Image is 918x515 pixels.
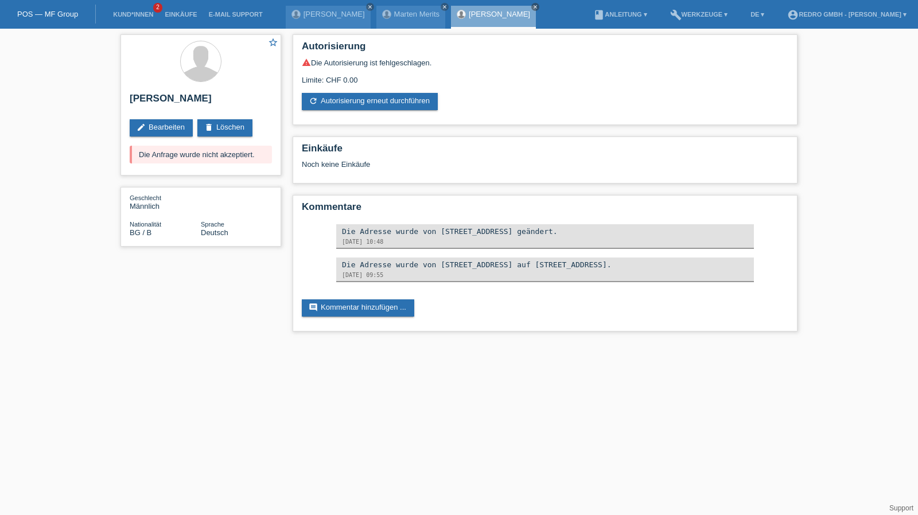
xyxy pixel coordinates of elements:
[201,221,224,228] span: Sprache
[745,11,770,18] a: DE ▾
[664,11,734,18] a: buildWerkzeuge ▾
[204,123,213,132] i: delete
[17,10,78,18] a: POS — MF Group
[302,58,788,67] div: Die Autorisierung ist fehlgeschlagen.
[342,239,748,245] div: [DATE] 10:48
[159,11,203,18] a: Einkäufe
[367,4,373,10] i: close
[593,9,605,21] i: book
[342,272,748,278] div: [DATE] 09:55
[302,93,438,110] a: refreshAutorisierung erneut durchführen
[130,146,272,163] div: Die Anfrage wurde nicht akzeptiert.
[787,9,799,21] i: account_circle
[531,3,539,11] a: close
[130,93,272,110] h2: [PERSON_NAME]
[107,11,159,18] a: Kund*innen
[670,9,682,21] i: build
[441,3,449,11] a: close
[781,11,912,18] a: account_circleRedro GmbH - [PERSON_NAME] ▾
[889,504,913,512] a: Support
[197,119,252,136] a: deleteLöschen
[268,37,278,48] i: star_border
[130,193,201,210] div: Männlich
[342,260,748,269] div: Die Adresse wurde von [STREET_ADDRESS] auf [STREET_ADDRESS].
[268,37,278,49] a: star_border
[366,3,374,11] a: close
[203,11,269,18] a: E-Mail Support
[302,160,788,177] div: Noch keine Einkäufe
[588,11,652,18] a: bookAnleitung ▾
[130,194,161,201] span: Geschlecht
[302,41,788,58] h2: Autorisierung
[130,221,161,228] span: Nationalität
[302,58,311,67] i: warning
[394,10,439,18] a: Marten Merits
[302,67,788,84] div: Limite: CHF 0.00
[302,143,788,160] h2: Einkäufe
[304,10,365,18] a: [PERSON_NAME]
[342,227,748,236] div: Die Adresse wurde von [STREET_ADDRESS] geändert.
[302,201,788,219] h2: Kommentare
[153,3,162,13] span: 2
[302,299,414,317] a: commentKommentar hinzufügen ...
[532,4,538,10] i: close
[137,123,146,132] i: edit
[469,10,530,18] a: [PERSON_NAME]
[309,303,318,312] i: comment
[130,119,193,136] a: editBearbeiten
[130,228,151,237] span: Bulgarien / B / 01.02.2021
[442,4,448,10] i: close
[309,96,318,106] i: refresh
[201,228,228,237] span: Deutsch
